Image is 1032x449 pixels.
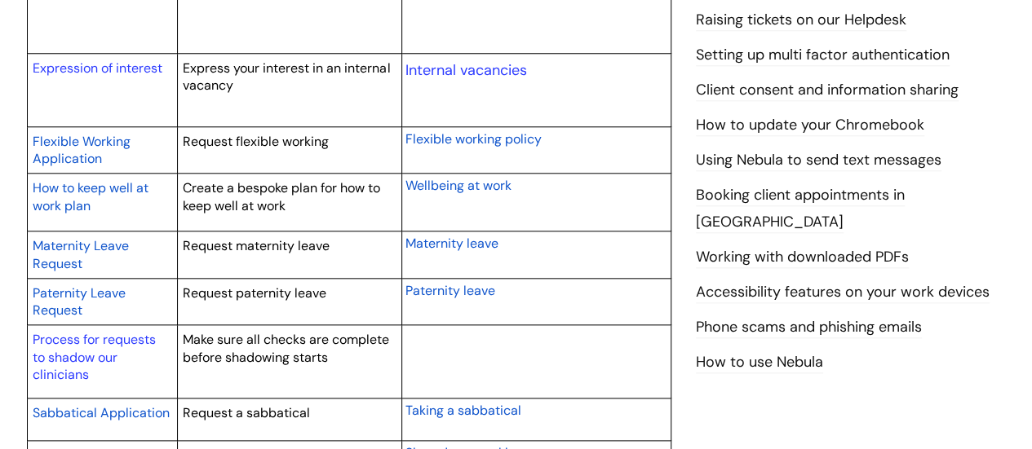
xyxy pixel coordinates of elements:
[405,177,512,194] span: Wellbeing at work
[405,175,512,195] a: Wellbeing at work
[33,404,170,421] span: Sabbatical Application
[696,45,950,66] a: Setting up multi factor authentication
[696,185,905,232] a: Booking client appointments in [GEOGRAPHIC_DATA]
[696,80,959,101] a: Client consent and information sharing
[405,282,495,299] span: Paternity leave
[696,282,990,303] a: Accessibility features on your work devices
[33,403,170,422] a: Sabbatical Application
[33,131,131,169] a: Flexible Working Application
[405,233,498,253] a: Maternity leave
[405,235,498,252] span: Maternity leave
[33,178,148,215] a: How to keep well at work plan
[405,280,495,300] a: Paternity leave
[183,133,329,150] span: Request flexible working
[696,317,922,338] a: Phone scams and phishing emails
[696,352,823,373] a: How to use Nebula
[33,237,129,272] span: Maternity Leave Request
[405,129,542,148] a: Flexible working policy
[33,331,156,383] a: Process for requests to shadow our clinicians
[405,130,542,147] span: Flexible working policy
[405,402,521,419] span: Taking a sabbatical
[33,283,126,320] a: Paternity Leave Request
[33,179,148,214] span: How to keep well at work plan
[183,331,389,366] span: Make sure all checks are complete before shadowing starts
[33,133,131,168] span: Flexible Working Application
[183,237,330,254] span: Request maternity leave
[696,247,909,268] a: Working with downloaded PDFs
[33,59,162,77] a: Expression of interest
[33,284,126,319] span: Paternity Leave Request
[183,59,390,95] span: Express your interest in an internal vacancy
[183,179,380,214] span: Create a bespoke plan for how to keep well at work
[33,236,129,273] a: Maternity Leave Request
[183,404,310,421] span: Request a sabbatical
[405,60,527,80] a: Internal vacancies
[696,150,941,171] a: Using Nebula to send text messages
[405,400,521,420] a: Taking a sabbatical
[183,284,326,302] span: Request paternity leave
[696,10,906,31] a: Raising tickets on our Helpdesk
[696,115,924,136] a: How to update your Chromebook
